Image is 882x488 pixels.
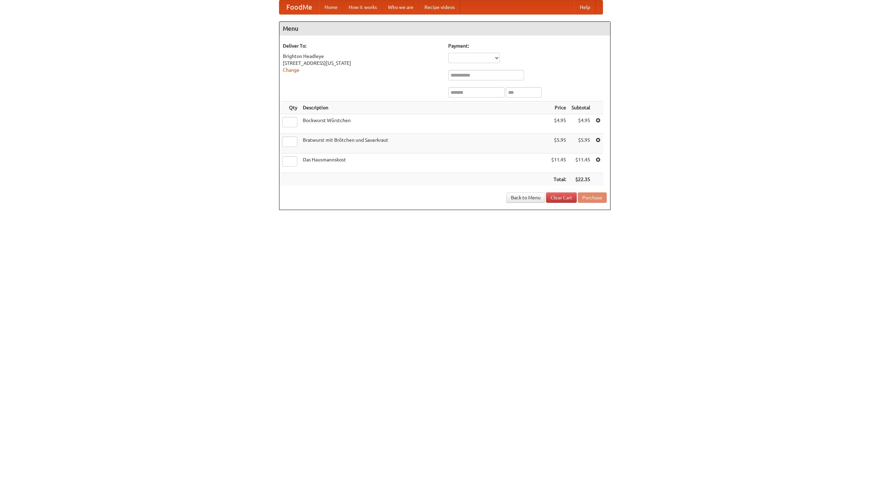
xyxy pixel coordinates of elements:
[548,173,569,186] th: Total:
[569,114,593,134] td: $4.95
[506,192,545,203] a: Back to Menu
[569,173,593,186] th: $22.35
[283,53,441,60] div: Brighton Headleye
[548,153,569,173] td: $11.45
[578,192,607,203] button: Purchase
[548,101,569,114] th: Price
[569,134,593,153] td: $5.95
[279,0,319,14] a: FoodMe
[279,22,610,36] h4: Menu
[548,114,569,134] td: $4.95
[448,42,607,49] h5: Payment:
[283,60,441,67] div: [STREET_ADDRESS][US_STATE]
[419,0,460,14] a: Recipe videos
[300,101,548,114] th: Description
[548,134,569,153] td: $5.95
[382,0,419,14] a: Who we are
[569,101,593,114] th: Subtotal
[574,0,596,14] a: Help
[300,114,548,134] td: Bockwurst Würstchen
[283,42,441,49] h5: Deliver To:
[546,192,577,203] a: Clear Cart
[300,153,548,173] td: Das Hausmannskost
[300,134,548,153] td: Bratwurst mit Brötchen und Sauerkraut
[319,0,343,14] a: Home
[569,153,593,173] td: $11.45
[343,0,382,14] a: How it works
[279,101,300,114] th: Qty
[283,67,299,73] a: Change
